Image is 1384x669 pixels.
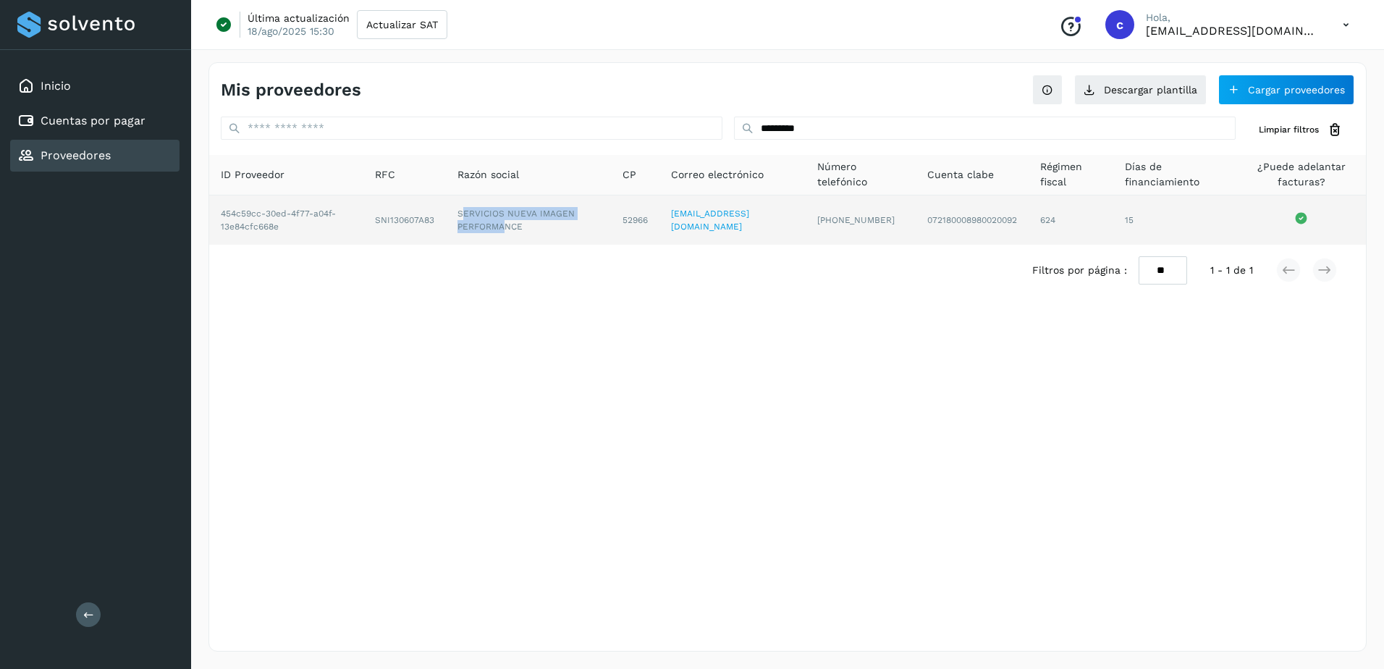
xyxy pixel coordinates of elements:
[927,167,994,182] span: Cuenta clabe
[611,195,659,245] td: 52966
[457,167,519,182] span: Razón social
[248,12,350,25] p: Última actualización
[363,195,446,245] td: SNI130607A83
[1074,75,1207,105] button: Descargar plantilla
[248,25,334,38] p: 18/ago/2025 15:30
[1032,263,1127,278] span: Filtros por página :
[623,167,636,182] span: CP
[1125,159,1225,190] span: Días de financiamiento
[1146,24,1320,38] p: cxp@53cargo.com
[357,10,447,39] button: Actualizar SAT
[41,79,71,93] a: Inicio
[671,167,764,182] span: Correo electrónico
[1247,117,1354,143] button: Limpiar filtros
[817,159,904,190] span: Número telefónico
[375,167,395,182] span: RFC
[916,195,1029,245] td: 072180008980020092
[1210,263,1253,278] span: 1 - 1 de 1
[446,195,611,245] td: SERVICIOS NUEVA IMAGEN PERFORMANCE
[41,148,111,162] a: Proveedores
[10,140,180,172] div: Proveedores
[221,167,284,182] span: ID Proveedor
[366,20,438,30] span: Actualizar SAT
[1113,195,1237,245] td: 15
[1146,12,1320,24] p: Hola,
[221,80,361,101] h4: Mis proveedores
[10,105,180,137] div: Cuentas por pagar
[1248,159,1354,190] span: ¿Puede adelantar facturas?
[10,70,180,102] div: Inicio
[1259,123,1319,136] span: Limpiar filtros
[817,215,895,225] span: [PHONE_NUMBER]
[1029,195,1113,245] td: 624
[671,209,749,232] a: [EMAIL_ADDRESS][DOMAIN_NAME]
[1218,75,1354,105] button: Cargar proveedores
[1040,159,1101,190] span: Régimen fiscal
[41,114,145,127] a: Cuentas por pagar
[209,195,363,245] td: 454c59cc-30ed-4f77-a04f-13e84cfc668e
